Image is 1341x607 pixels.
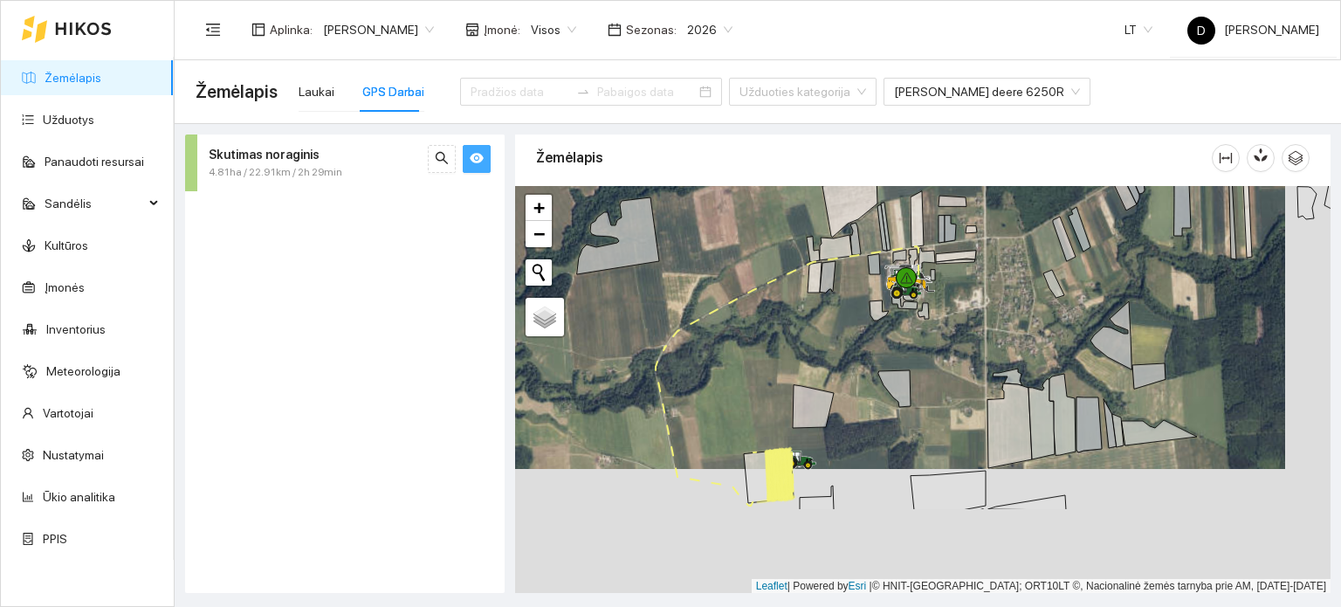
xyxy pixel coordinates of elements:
span: to [576,85,590,99]
a: Įmonės [45,280,85,294]
strong: Skutimas noraginis [209,148,320,162]
button: eye [463,145,491,173]
span: Aplinka : [270,20,313,39]
div: Žemėlapis [536,133,1212,183]
span: John deere 6250R [894,79,1080,105]
button: search [428,145,456,173]
span: Žemėlapis [196,78,278,106]
span: Dovydas Baršauskas [323,17,434,43]
span: swap-right [576,85,590,99]
a: Kultūros [45,238,88,252]
a: Esri [849,580,867,592]
span: menu-fold [205,22,221,38]
a: Zoom in [526,195,552,221]
a: Meteorologija [46,364,120,378]
span: − [533,223,545,245]
div: | Powered by © HNIT-[GEOGRAPHIC_DATA]; ORT10LT ©, Nacionalinė žemės tarnyba prie AM, [DATE]-[DATE] [752,579,1331,594]
input: Pradžios data [471,82,569,101]
span: Įmonė : [484,20,520,39]
a: Zoom out [526,221,552,247]
span: D [1197,17,1206,45]
span: [PERSON_NAME] [1187,23,1319,37]
span: shop [465,23,479,37]
a: Vartotojai [43,406,93,420]
a: Žemėlapis [45,71,101,85]
span: search [435,151,449,168]
button: menu-fold [196,12,230,47]
span: Sandėlis [45,186,144,221]
a: PPIS [43,532,67,546]
a: Ūkio analitika [43,490,115,504]
button: column-width [1212,144,1240,172]
span: column-width [1213,151,1239,165]
input: Pabaigos data [597,82,696,101]
div: Skutimas noraginis4.81ha / 22.91km / 2h 29minsearcheye [185,135,505,191]
a: Užduotys [43,113,94,127]
span: | [870,580,872,592]
a: Inventorius [46,322,106,336]
a: Nustatymai [43,448,104,462]
span: 4.81ha / 22.91km / 2h 29min [209,164,342,181]
span: LT [1124,17,1152,43]
span: Sezonas : [626,20,677,39]
span: + [533,197,545,218]
a: Leaflet [756,580,787,592]
span: calendar [608,23,622,37]
div: GPS Darbai [362,82,424,101]
a: Layers [526,298,564,336]
button: Initiate a new search [526,259,552,286]
div: Laukai [299,82,334,101]
span: eye [470,151,484,168]
span: Visos [531,17,576,43]
span: 2026 [687,17,732,43]
span: layout [251,23,265,37]
a: Panaudoti resursai [45,155,144,169]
